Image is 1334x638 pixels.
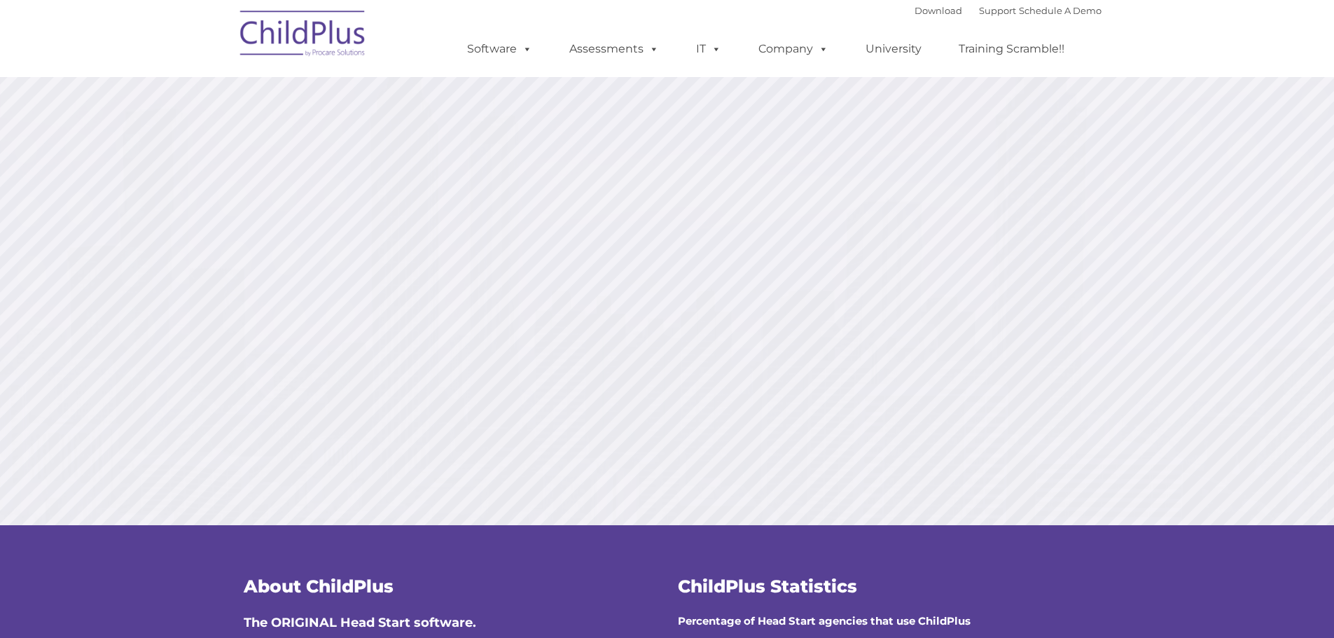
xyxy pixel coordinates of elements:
font: | [915,5,1102,16]
a: Software [453,35,546,63]
a: IT [682,35,735,63]
a: Company [744,35,842,63]
a: Support [979,5,1016,16]
img: ChildPlus by Procare Solutions [233,1,373,71]
span: About ChildPlus [244,576,394,597]
span: The ORIGINAL Head Start software. [244,615,476,630]
a: University [852,35,936,63]
span: ChildPlus Statistics [678,576,857,597]
a: Schedule A Demo [1019,5,1102,16]
strong: Percentage of Head Start agencies that use ChildPlus [678,614,971,627]
a: Learn More [907,377,1129,436]
a: Assessments [555,35,673,63]
a: Download [915,5,962,16]
a: Training Scramble!! [945,35,1078,63]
